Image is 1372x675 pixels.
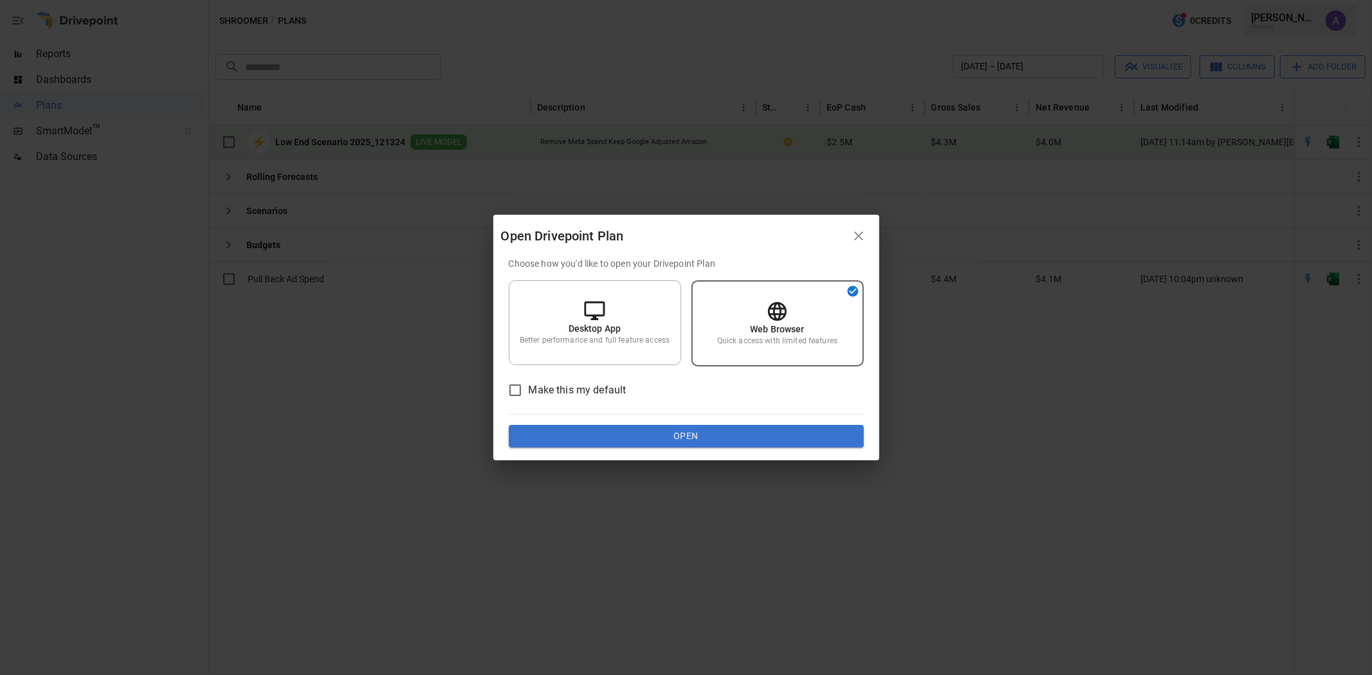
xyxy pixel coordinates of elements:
p: Choose how you'd like to open your Drivepoint Plan [509,257,864,270]
button: Open [509,425,864,448]
p: Better performance and full feature access [520,335,670,346]
span: Make this my default [529,382,627,398]
p: Web Browser [750,323,805,336]
p: Desktop App [569,322,621,335]
p: Quick access with limited features [717,336,837,346]
div: Open Drivepoint Plan [501,226,846,246]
